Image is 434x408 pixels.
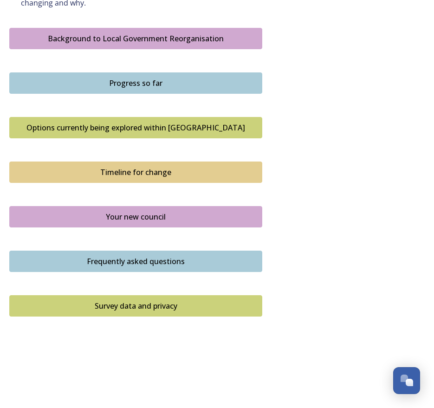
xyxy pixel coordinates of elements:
div: Background to Local Government Reorganisation [14,33,257,44]
button: Open Chat [393,367,420,394]
div: Progress so far [14,78,257,89]
button: Background to Local Government Reorganisation [9,28,262,49]
div: Options currently being explored within [GEOGRAPHIC_DATA] [14,122,257,133]
div: Your new council [14,211,257,222]
button: Options currently being explored within West Sussex [9,117,262,138]
button: Progress so far [9,72,262,94]
button: Frequently asked questions [9,251,262,272]
div: Frequently asked questions [14,256,257,267]
div: Timeline for change [14,167,257,178]
button: Timeline for change [9,162,262,183]
div: Survey data and privacy [14,300,257,311]
button: Survey data and privacy [9,295,262,317]
button: Your new council [9,206,262,227]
